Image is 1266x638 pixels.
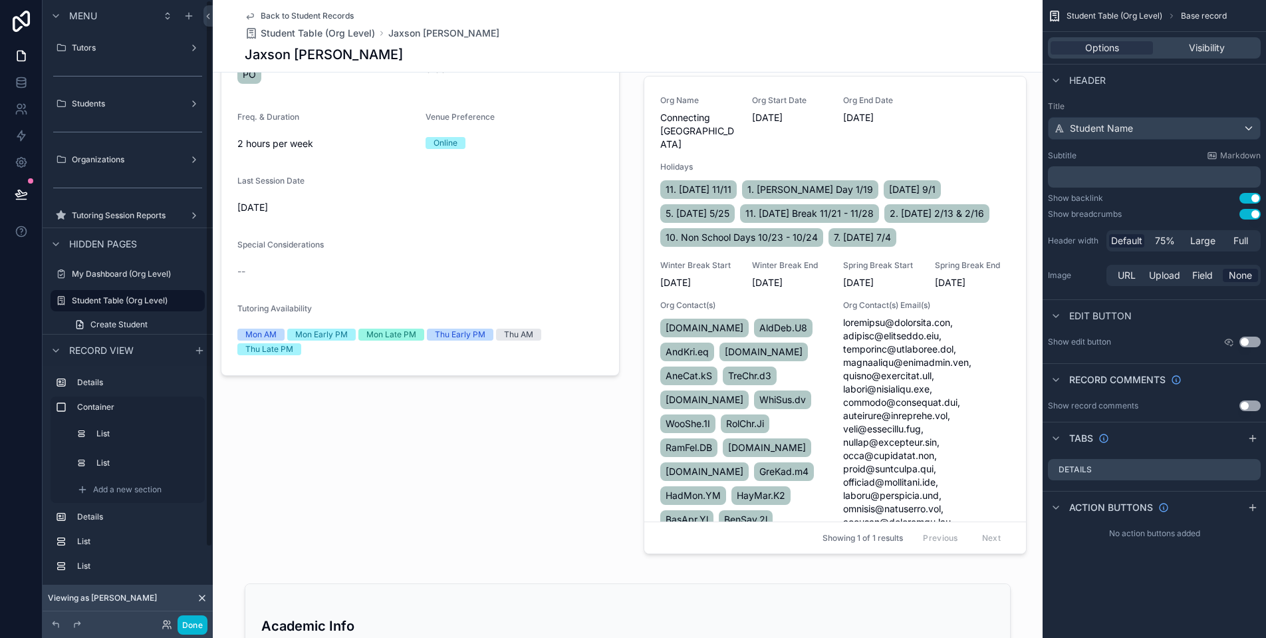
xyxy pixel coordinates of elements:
a: Tutoring Session Reports [51,205,205,226]
label: Organizations [72,154,184,165]
label: Image [1048,270,1101,281]
label: List [96,428,197,439]
span: URL [1118,269,1136,282]
a: Jaxson [PERSON_NAME] [388,27,499,40]
label: Title [1048,101,1261,112]
a: Student Table (Org Level) [245,27,375,40]
a: Organizations [51,149,205,170]
span: Edit button [1069,309,1132,323]
span: Student Name [1070,122,1133,135]
span: None [1229,269,1252,282]
a: Back to Student Records [245,11,354,21]
div: Show record comments [1048,400,1138,411]
span: Add a new section [93,484,162,495]
span: Full [1233,234,1248,247]
label: My Dashboard (Org Level) [72,269,202,279]
span: Record comments [1069,373,1166,387]
span: Tabs [1069,432,1093,445]
a: Create Student [66,314,205,335]
label: Show edit button [1048,337,1111,347]
span: Viewing as [PERSON_NAME] [48,593,157,603]
span: Large [1190,234,1215,247]
button: Done [178,615,207,635]
label: Tutors [72,43,184,53]
div: Show backlink [1048,193,1103,204]
div: Show breadcrumbs [1048,209,1122,220]
div: scrollable content [1048,166,1261,188]
label: Header width [1048,236,1101,246]
span: Header [1069,74,1106,87]
div: No action buttons added [1043,523,1266,544]
a: My Dashboard (Org Level) [51,263,205,285]
span: Create Student [90,319,148,330]
span: Menu [69,9,97,23]
a: Markdown [1207,150,1261,161]
label: Details [77,512,199,522]
span: Field [1192,269,1213,282]
a: Student Table (Org Level) [51,290,205,311]
label: List [96,458,197,468]
span: Record view [69,344,134,357]
span: Back to Student Records [261,11,354,21]
div: scrollable content [43,366,213,590]
label: Details [77,377,199,388]
a: Tutors [51,37,205,59]
label: List [77,536,199,547]
label: Students [72,98,184,109]
span: Default [1111,234,1142,247]
button: Student Name [1048,117,1261,140]
span: Visibility [1189,41,1225,55]
label: Tutoring Session Reports [72,210,184,221]
a: Students [51,93,205,114]
span: Student Table (Org Level) [261,27,375,40]
span: Action buttons [1069,501,1153,514]
span: Student Table (Org Level) [1067,11,1162,21]
span: Upload [1149,269,1180,282]
label: Container [77,402,199,412]
span: Hidden pages [69,238,137,251]
label: Student Table (Org Level) [72,295,197,306]
label: Subtitle [1048,150,1076,161]
span: Base record [1181,11,1227,21]
label: Details [1059,464,1092,475]
span: 75% [1155,234,1175,247]
span: Options [1085,41,1119,55]
span: Markdown [1220,150,1261,161]
label: List [77,561,199,571]
h1: Jaxson [PERSON_NAME] [245,45,403,64]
